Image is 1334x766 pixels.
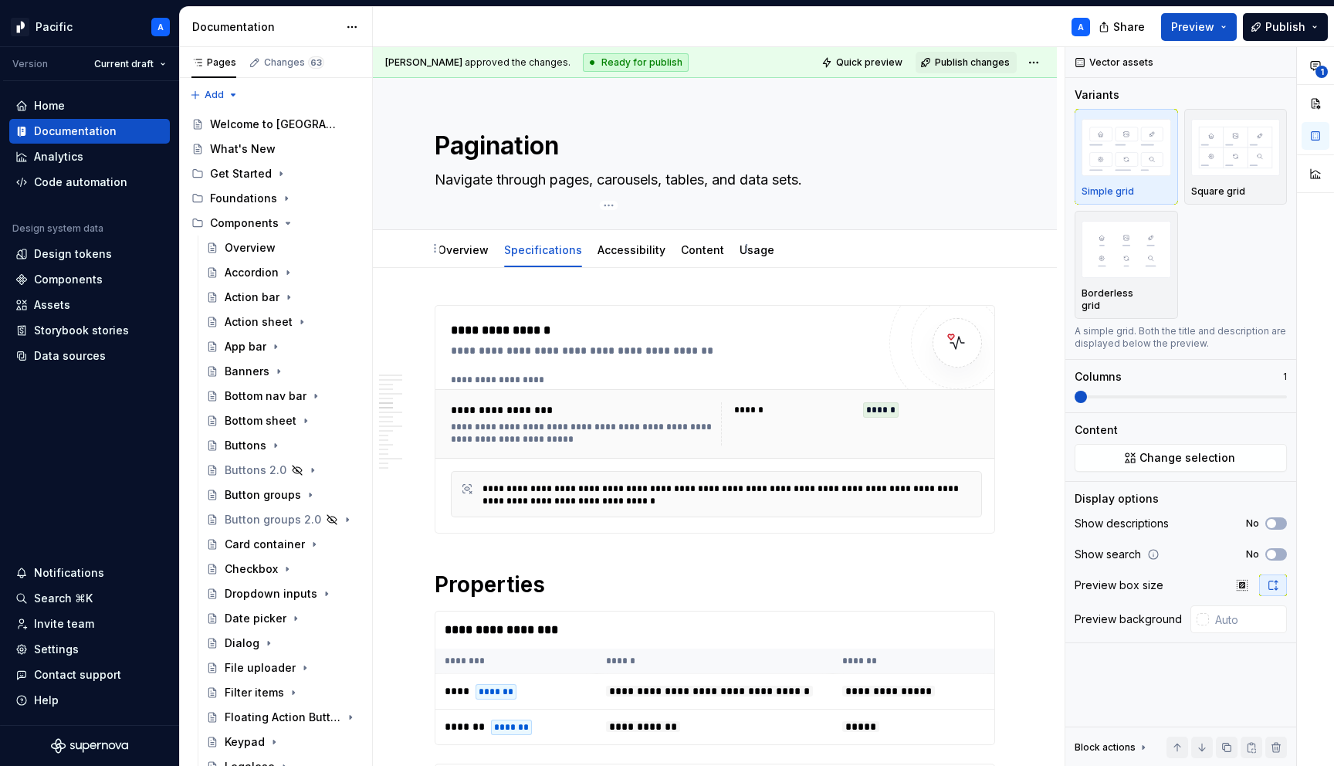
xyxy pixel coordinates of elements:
[1082,221,1171,277] img: placeholder
[200,384,366,408] a: Bottom nav bar
[1161,13,1237,41] button: Preview
[1246,548,1259,561] label: No
[200,631,366,656] a: Dialog
[191,56,236,69] div: Pages
[1075,578,1163,593] div: Preview box size
[1075,741,1136,754] div: Block actions
[225,265,279,280] div: Accordion
[1283,371,1287,383] p: 1
[1091,13,1155,41] button: Share
[935,56,1010,69] span: Publish changes
[225,734,265,750] div: Keypad
[9,242,170,266] a: Design tokens
[817,52,909,73] button: Quick preview
[836,56,902,69] span: Quick preview
[1075,369,1122,385] div: Columns
[34,323,129,338] div: Storybook stories
[210,141,276,157] div: What's New
[34,297,70,313] div: Assets
[200,606,366,631] a: Date picker
[1171,19,1214,35] span: Preview
[1265,19,1305,35] span: Publish
[1075,211,1178,319] button: placeholderBorderless grid
[9,688,170,713] button: Help
[34,175,127,190] div: Code automation
[1075,737,1149,758] div: Block actions
[504,243,582,256] a: Specifications
[225,636,259,651] div: Dialog
[9,144,170,169] a: Analytics
[200,334,366,359] a: App bar
[740,243,774,256] a: Usage
[3,10,176,43] button: PacificA
[34,98,65,114] div: Home
[681,243,724,256] a: Content
[157,21,164,33] div: A
[225,463,286,478] div: Buttons 2.0
[225,388,306,404] div: Bottom nav bar
[9,612,170,636] a: Invite team
[34,667,121,683] div: Contact support
[1209,605,1287,633] input: Auto
[1075,422,1118,438] div: Content
[1082,185,1134,198] p: Simple grid
[34,124,117,139] div: Documentation
[385,56,571,69] span: approved the changes.
[200,532,366,557] a: Card container
[210,215,279,231] div: Components
[225,314,293,330] div: Action sheet
[675,233,730,266] div: Content
[1075,325,1287,350] div: A simple grid. Both the title and description are displayed below the preview.
[200,507,366,532] a: Button groups 2.0
[210,117,337,132] div: Welcome to [GEOGRAPHIC_DATA]
[200,705,366,730] a: Floating Action Button (FAB)
[1184,109,1288,205] button: placeholderSquare grid
[9,586,170,611] button: Search ⌘K
[438,243,489,256] a: Overview
[225,290,279,305] div: Action bar
[1075,491,1159,507] div: Display options
[9,561,170,585] button: Notifications
[225,438,266,453] div: Buttons
[1075,547,1141,562] div: Show search
[225,561,278,577] div: Checkbox
[34,272,103,287] div: Components
[225,710,341,725] div: Floating Action Button (FAB)
[432,127,992,164] textarea: Pagination
[200,656,366,680] a: File uploader
[200,433,366,458] a: Buttons
[185,112,366,137] a: Welcome to [GEOGRAPHIC_DATA]
[1075,612,1182,627] div: Preview background
[225,685,284,700] div: Filter items
[185,137,366,161] a: What's New
[36,19,73,35] div: Pacific
[34,616,94,632] div: Invite team
[87,53,173,75] button: Current draft
[94,58,154,70] span: Current draft
[1082,119,1171,175] img: placeholder
[225,364,269,379] div: Banners
[205,89,224,101] span: Add
[34,642,79,657] div: Settings
[1075,87,1119,103] div: Variants
[1075,109,1178,205] button: placeholderSimple grid
[185,211,366,236] div: Components
[34,149,83,164] div: Analytics
[12,58,48,70] div: Version
[34,348,106,364] div: Data sources
[185,186,366,211] div: Foundations
[34,693,59,708] div: Help
[200,359,366,384] a: Banners
[385,56,462,68] span: [PERSON_NAME]
[225,413,296,429] div: Bottom sheet
[185,84,243,106] button: Add
[591,233,672,266] div: Accessibility
[498,233,588,266] div: Specifications
[225,586,317,602] div: Dropdown inputs
[225,487,301,503] div: Button groups
[51,738,128,754] svg: Supernova Logo
[308,56,324,69] span: 63
[435,571,995,598] h1: Properties
[1191,185,1245,198] p: Square grid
